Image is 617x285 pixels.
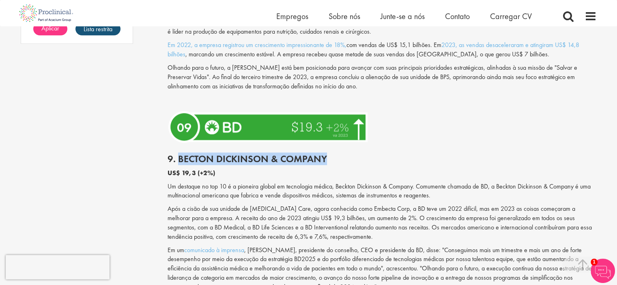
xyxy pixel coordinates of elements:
[445,11,470,21] a: Contato
[329,11,360,21] a: Sobre nós
[168,152,327,165] font: 9. Becton Dickinson & Company
[591,259,615,283] img: Chatbot
[276,11,308,21] a: Empregos
[6,255,110,279] iframe: reCAPTCHA
[593,259,596,265] font: 1
[168,41,346,49] a: Em 2022, a empresa registrou um crescimento impressionante de 18%,
[168,18,594,36] font: Em décimo lugar, temos a [PERSON_NAME]. Há quase um século, a [PERSON_NAME] é pioneira em inovaçõ...
[84,24,112,33] font: Lista restrita
[168,63,577,90] font: Olhando para o futuro, a [PERSON_NAME] está bem posicionada para avançar com suas principais prio...
[33,22,67,35] a: Aplicar
[41,24,59,32] font: Aplicar
[168,246,184,254] font: Em um
[184,246,244,254] a: comunicado à imprensa
[168,182,591,200] font: Um destaque no top 10 é a pioneira global em tecnologia médica, Beckton Dickinson & Company. Comu...
[168,169,215,177] font: US$ 19,3 (+2%)
[75,22,120,35] a: Lista restrita
[490,11,532,21] a: Carregar CV
[381,11,425,21] a: Junte-se a nós
[168,41,579,58] a: 2023, as vendas desaceleraram e atingiram US$ 14,8 bilhões
[168,204,592,241] font: Após a cisão de sua unidade de [MEDICAL_DATA] Care, agora conhecida como Embecta Corp, a BD teve ...
[346,41,441,49] font: com vendas de US$ 15,1 bilhões. Em
[185,50,549,58] font: , marcando um crescimento estável. A empresa recebeu quase metade de suas vendas dos [GEOGRAPHIC_...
